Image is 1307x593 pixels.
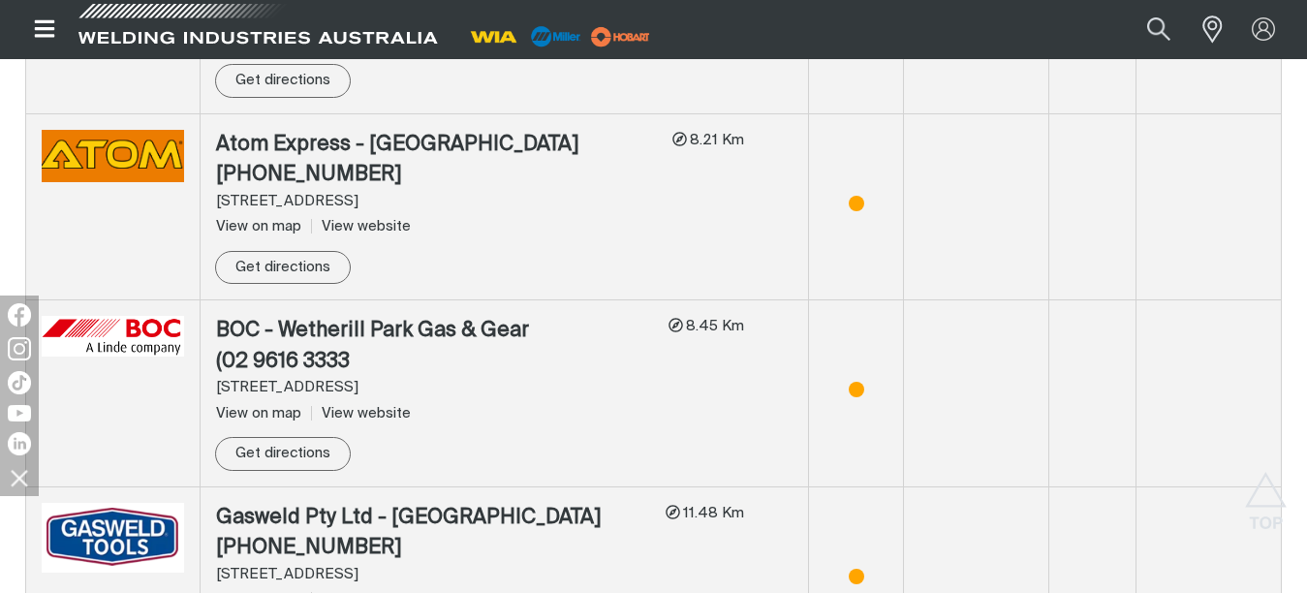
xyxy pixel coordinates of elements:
[585,29,656,44] a: miller
[42,316,184,356] img: BOC - Wetherill Park Gas & Gear
[311,219,411,234] a: View website
[216,377,653,399] div: [STREET_ADDRESS]
[216,503,650,534] div: Gasweld Pty Ltd - [GEOGRAPHIC_DATA]
[1244,472,1288,515] button: Scroll to top
[683,319,744,333] span: 8.45 Km
[216,160,657,191] div: [PHONE_NUMBER]
[3,461,36,494] img: hide socials
[216,533,650,564] div: [PHONE_NUMBER]
[8,303,31,327] img: Facebook
[216,219,301,234] span: View on map
[42,130,184,182] img: Atom Express - Wetherill Park
[215,64,351,98] a: Get directions
[42,503,184,573] img: Gasweld Pty Ltd - Blacktown
[215,251,351,285] a: Get directions
[8,371,31,394] img: TikTok
[216,564,650,586] div: [STREET_ADDRESS]
[216,406,301,421] span: View on map
[216,130,657,161] div: Atom Express - [GEOGRAPHIC_DATA]
[8,337,31,360] img: Instagram
[687,133,744,147] span: 8.21 Km
[216,191,657,213] div: [STREET_ADDRESS]
[1126,8,1192,51] button: Search products
[215,437,351,471] a: Get directions
[585,22,656,51] img: miller
[1102,8,1192,51] input: Product name or item number...
[8,432,31,455] img: LinkedIn
[311,406,411,421] a: View website
[216,347,653,378] div: (02 9616 3333
[680,506,744,520] span: 11.48 Km
[216,316,653,347] div: BOC - Wetherill Park Gas & Gear
[8,405,31,421] img: YouTube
